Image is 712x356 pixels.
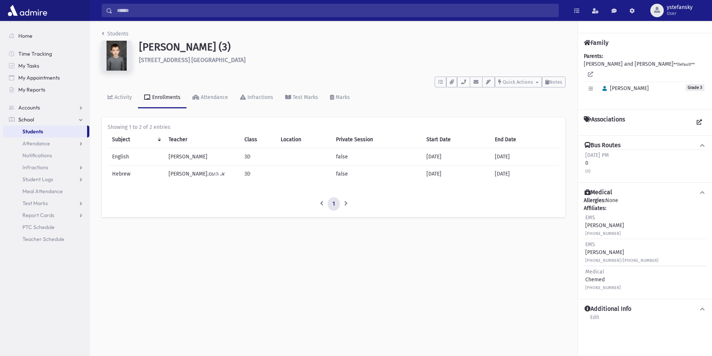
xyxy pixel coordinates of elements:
div: Infractions [246,94,273,100]
nav: breadcrumb [102,30,129,41]
div: None [584,196,706,293]
th: Subject [108,131,164,148]
span: [PERSON_NAME] [599,85,649,92]
div: Showing 1 to 2 of 2 entries [108,123,560,131]
div: Chemed [585,268,621,291]
th: Start Date [422,131,490,148]
td: [DATE] [422,148,490,165]
a: Meal Attendance [3,185,89,197]
td: [DATE] [490,148,560,165]
span: Test Marks [22,200,48,207]
div: [PERSON_NAME] [585,241,659,264]
span: Medical [585,269,604,275]
span: Attendance [22,140,50,147]
span: Grade 3 [685,84,705,91]
a: Test Marks [3,197,89,209]
div: 0 [585,151,609,175]
button: Bus Routes [584,142,706,149]
a: Home [3,30,89,42]
span: Time Tracking [18,50,52,57]
span: [DATE] PM [585,152,609,158]
td: [PERSON_NAME].א. העס [164,165,240,183]
div: Activity [113,94,132,100]
span: School [18,116,34,123]
span: Student Logs [22,176,53,183]
td: [DATE] [422,165,490,183]
span: EMS [585,241,595,248]
a: My Reports [3,84,89,96]
a: Infractions [3,161,89,173]
th: End Date [490,131,560,148]
th: Teacher [164,131,240,148]
span: Accounts [18,104,40,111]
a: Infractions [234,87,279,108]
a: Students [3,126,87,137]
div: [PERSON_NAME] and [PERSON_NAME] [584,52,706,103]
span: Notes [549,79,562,85]
td: [PERSON_NAME] [164,148,240,165]
a: Enrollments [138,87,187,108]
h6: [STREET_ADDRESS] [GEOGRAPHIC_DATA] [139,56,565,64]
button: Medical [584,189,706,196]
td: Hebrew [108,165,164,183]
b: Affiliates: [584,205,606,211]
span: My Appointments [18,74,60,81]
a: Accounts [3,102,89,114]
small: [PHONE_NUMBER] [585,285,621,290]
a: Teacher Schedule [3,233,89,245]
a: PTC Schedule [3,221,89,233]
a: Students [102,31,129,37]
div: [PERSON_NAME] [585,214,624,237]
span: Notifications [22,152,52,159]
a: 1 [328,197,340,211]
td: [DATE] [490,165,560,183]
span: Students [22,128,43,135]
a: Attendance [3,137,89,149]
b: Parents: [584,53,603,59]
td: false [332,165,422,183]
small: [PHONE_NUMBER] [585,231,621,236]
span: My Tasks [18,62,39,69]
span: ystefansky [667,4,693,10]
span: User [667,10,693,16]
span: Meal Attendance [22,188,63,195]
input: Search [112,4,558,17]
a: Test Marks [279,87,324,108]
button: Notes [542,77,565,87]
a: Attendance [187,87,234,108]
h1: [PERSON_NAME] (3) [139,41,565,53]
span: Quick Actions [503,79,533,85]
a: Student Logs [3,173,89,185]
th: Class [240,131,277,148]
a: My Tasks [3,60,89,72]
span: Report Cards [22,212,54,219]
td: false [332,148,422,165]
button: Quick Actions [495,77,542,87]
th: Private Session [332,131,422,148]
div: Enrollments [151,94,181,100]
span: PTC Schedule [22,224,55,230]
td: 3D [240,148,277,165]
h4: Associations [584,116,625,129]
span: Teacher Schedule [22,236,64,242]
a: School [3,114,89,126]
a: View all Associations [693,116,706,129]
span: Infractions [22,164,48,171]
small: (0) [585,169,591,174]
div: Test Marks [291,94,318,100]
span: Home [18,32,33,39]
h4: Bus Routes [585,142,620,149]
b: Allergies: [584,197,605,204]
h4: Family [584,39,608,46]
td: English [108,148,164,165]
span: My Reports [18,86,45,93]
h4: Medical [585,189,612,196]
img: AdmirePro [6,3,49,18]
a: Activity [102,87,138,108]
th: Location [276,131,332,148]
a: Marks [324,87,356,108]
small: [PHONE_NUMBER]/[PHONE_NUMBER] [585,258,659,263]
span: EMS [585,214,595,221]
a: Notifications [3,149,89,161]
a: My Appointments [3,72,89,84]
